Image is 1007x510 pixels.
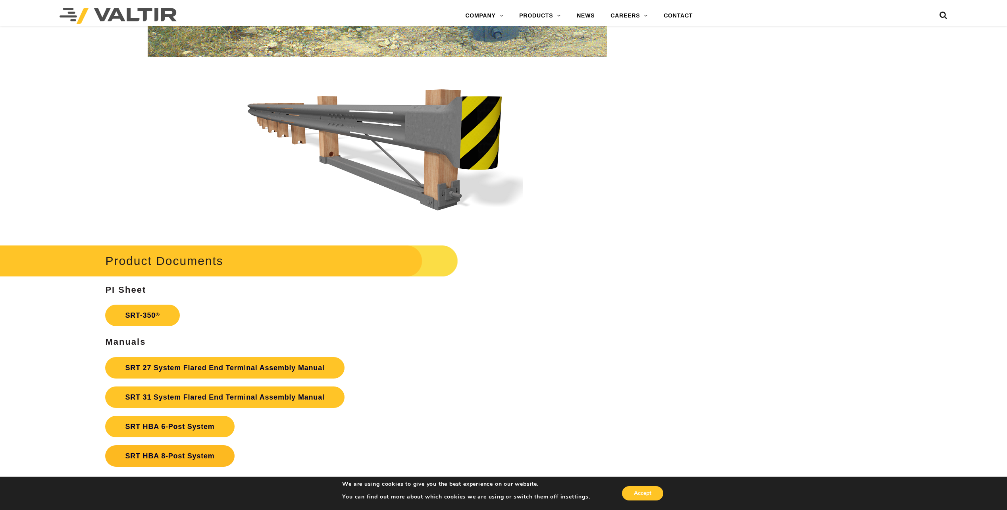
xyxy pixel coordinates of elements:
strong: PI Sheet [105,285,146,295]
a: SRT HBA 6-Post System [105,416,234,437]
sup: ® [156,311,160,317]
strong: SRT HBA 6-Post System [125,423,214,431]
a: CAREERS [603,8,656,24]
strong: Manuals [105,337,146,347]
a: COMPANY [457,8,511,24]
a: SRT HBA 8-Post System [105,445,234,467]
a: PRODUCTS [511,8,569,24]
img: Valtir [60,8,177,24]
p: We are using cookies to give you the best experience on our website. [342,481,590,488]
a: SRT 27 System Flared End Terminal Assembly Manual [105,357,344,379]
p: You can find out more about which cookies we are using or switch them off in . [342,493,590,500]
a: NEWS [569,8,603,24]
button: settings [566,493,588,500]
button: Accept [622,486,663,500]
a: CONTACT [656,8,701,24]
a: SRT 31 System Flared End Terminal Assembly Manual [105,386,344,408]
a: SRT-350® [105,305,179,326]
